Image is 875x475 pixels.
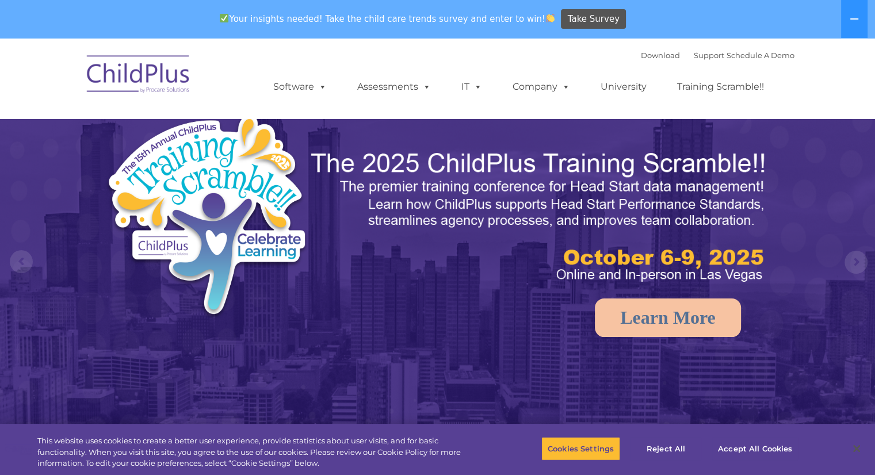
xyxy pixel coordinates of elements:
[160,76,195,85] span: Last name
[727,51,794,60] a: Schedule A Demo
[501,75,582,98] a: Company
[694,51,724,60] a: Support
[568,9,620,29] span: Take Survey
[215,7,560,30] span: Your insights needed! Take the child care trends survey and enter to win!
[220,14,228,22] img: ✅
[595,298,741,337] a: Learn More
[641,51,680,60] a: Download
[561,9,626,29] a: Take Survey
[346,75,442,98] a: Assessments
[712,436,798,461] button: Accept All Cookies
[37,435,482,469] div: This website uses cookies to create a better user experience, provide statistics about user visit...
[81,47,196,105] img: ChildPlus by Procare Solutions
[160,123,209,132] span: Phone number
[546,14,555,22] img: 👏
[666,75,775,98] a: Training Scramble!!
[844,436,869,461] button: Close
[541,436,620,461] button: Cookies Settings
[450,75,494,98] a: IT
[630,436,702,461] button: Reject All
[262,75,338,98] a: Software
[589,75,658,98] a: University
[641,51,794,60] font: |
